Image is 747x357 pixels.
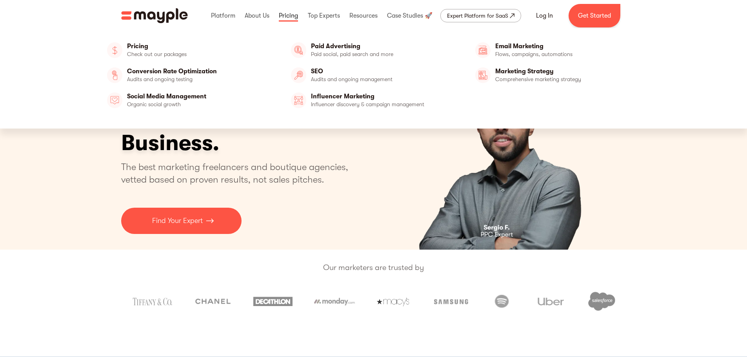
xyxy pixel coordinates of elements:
[121,161,358,186] p: The best marketing freelancers and boutique agencies, vetted based on proven results, not sales p...
[79,45,85,52] img: tab_keywords_by_traffic_grey.svg
[306,3,342,28] div: Top Experts
[31,46,70,51] div: Domain Overview
[22,13,38,19] div: v 4.0.25
[447,11,508,20] div: Expert Platform for SaaS
[121,8,188,23] img: Mayple logo
[152,216,203,226] p: Find Your Expert
[527,6,562,25] a: Log In
[243,3,271,28] div: About Us
[121,208,242,234] a: Find Your Expert
[23,45,29,52] img: tab_domain_overview_orange.svg
[121,8,188,23] a: home
[440,9,521,22] a: Expert Platform for SaaS
[13,13,19,19] img: logo_orange.svg
[381,31,626,250] div: carousel
[13,20,19,27] img: website_grey.svg
[569,4,620,27] a: Get Started
[347,3,380,28] div: Resources
[209,3,237,28] div: Platform
[277,3,300,28] div: Pricing
[88,46,129,51] div: Keywords by Traffic
[381,31,626,250] div: 1 of 4
[20,20,86,27] div: Domain: [DOMAIN_NAME]
[606,266,747,357] iframe: Chat Widget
